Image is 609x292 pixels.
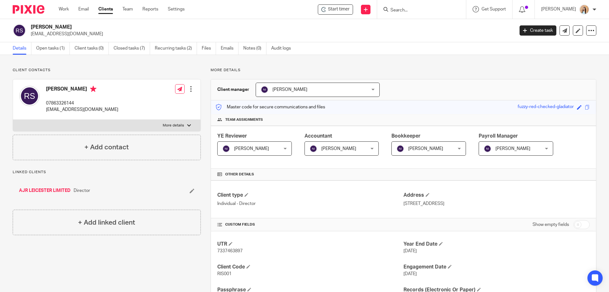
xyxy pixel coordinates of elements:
[13,24,26,37] img: svg%3E
[142,6,158,12] a: Reports
[481,7,506,11] span: Get Support
[217,272,232,276] span: RIS001
[403,241,590,248] h4: Year End Date
[520,25,556,36] a: Create task
[217,241,403,248] h4: UTR
[114,42,150,55] a: Closed tasks (7)
[391,133,421,139] span: Bookkeeper
[403,249,417,253] span: [DATE]
[304,133,332,139] span: Accountant
[168,6,185,12] a: Settings
[272,87,307,92] span: [PERSON_NAME]
[222,145,230,153] img: svg%3E
[390,8,447,13] input: Search
[46,100,118,106] p: 07863326144
[518,104,574,111] div: fuzzy-red-checked-gladiator
[13,68,201,73] p: Client contacts
[225,117,263,122] span: Team assignments
[321,146,356,151] span: [PERSON_NAME]
[155,42,197,55] a: Recurring tasks (2)
[217,264,403,270] h4: Client Code
[217,249,243,253] span: 7337463897
[217,133,247,139] span: YE Reviewer
[36,42,70,55] a: Open tasks (1)
[217,192,403,199] h4: Client type
[234,146,269,151] span: [PERSON_NAME]
[225,172,254,177] span: Other details
[216,104,325,110] p: Master code for secure communications and files
[13,170,201,175] p: Linked clients
[403,200,590,207] p: [STREET_ADDRESS]
[328,6,350,13] span: Start timer
[403,192,590,199] h4: Address
[495,146,530,151] span: [PERSON_NAME]
[396,145,404,153] img: svg%3E
[310,145,317,153] img: svg%3E
[13,5,44,14] img: Pixie
[403,272,417,276] span: [DATE]
[78,218,135,227] h4: + Add linked client
[13,42,31,55] a: Details
[59,6,69,12] a: Work
[403,264,590,270] h4: Engagement Date
[122,6,133,12] a: Team
[533,221,569,228] label: Show empty fields
[46,106,118,113] p: [EMAIL_ADDRESS][DOMAIN_NAME]
[217,222,403,227] h4: CUSTOM FIELDS
[541,6,576,12] p: [PERSON_NAME]
[84,142,129,152] h4: + Add contact
[90,86,96,92] i: Primary
[31,24,414,31] h2: [PERSON_NAME]
[579,4,589,15] img: Linkedin%20Posts%20-%20Client%20success%20stories%20(1).png
[19,187,70,194] a: AJR LEICESTER LIMITED
[318,4,353,15] div: Rishi Sadier
[78,6,89,12] a: Email
[75,42,109,55] a: Client tasks (0)
[98,6,113,12] a: Clients
[31,31,510,37] p: [EMAIL_ADDRESS][DOMAIN_NAME]
[19,86,40,106] img: svg%3E
[74,187,90,194] span: Director
[163,123,184,128] p: More details
[221,42,239,55] a: Emails
[211,68,596,73] p: More details
[271,42,296,55] a: Audit logs
[46,86,118,94] h4: [PERSON_NAME]
[408,146,443,151] span: [PERSON_NAME]
[484,145,491,153] img: svg%3E
[217,86,249,93] h3: Client manager
[261,86,268,93] img: svg%3E
[202,42,216,55] a: Files
[243,42,266,55] a: Notes (0)
[479,133,518,139] span: Payroll Manager
[217,200,403,207] p: Individual - Director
